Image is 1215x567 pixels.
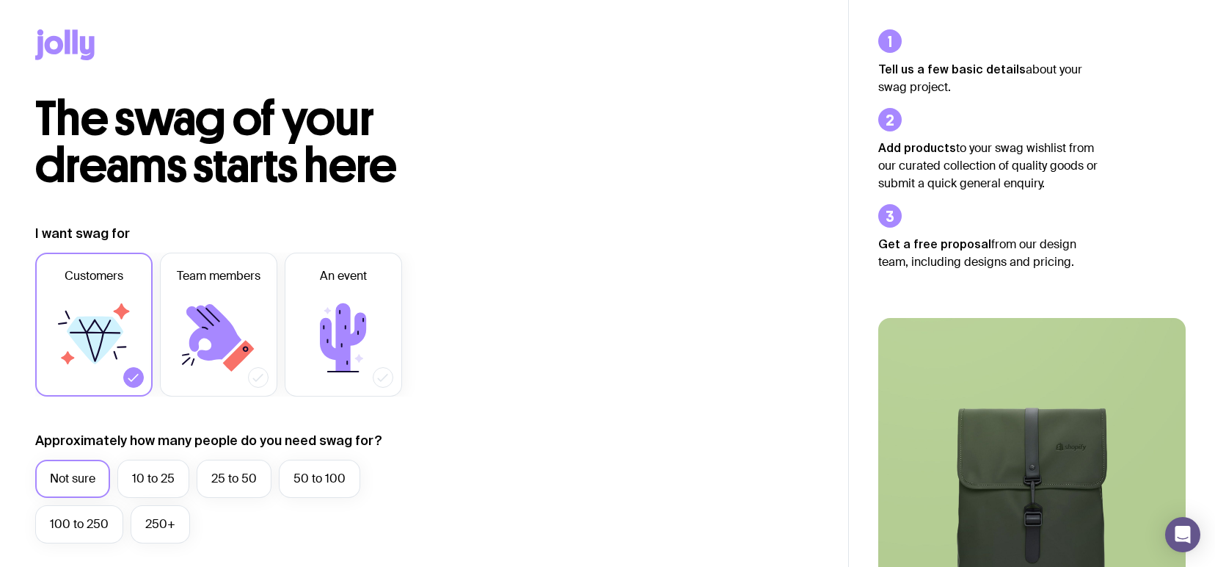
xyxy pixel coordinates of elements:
label: 25 to 50 [197,460,271,498]
p: from our design team, including designs and pricing. [878,235,1098,271]
span: Team members [177,267,260,285]
label: I want swag for [35,225,130,242]
span: The swag of your dreams starts here [35,90,397,195]
span: Customers [65,267,123,285]
strong: Add products [878,141,956,154]
label: 50 to 100 [279,460,360,498]
label: Approximately how many people do you need swag for? [35,432,382,449]
div: Open Intercom Messenger [1165,517,1200,552]
label: 250+ [131,505,190,543]
strong: Get a free proposal [878,237,991,250]
label: Not sure [35,460,110,498]
span: An event [320,267,367,285]
p: to your swag wishlist from our curated collection of quality goods or submit a quick general enqu... [878,139,1098,192]
label: 10 to 25 [117,460,189,498]
strong: Tell us a few basic details [878,62,1026,76]
label: 100 to 250 [35,505,123,543]
p: about your swag project. [878,60,1098,96]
